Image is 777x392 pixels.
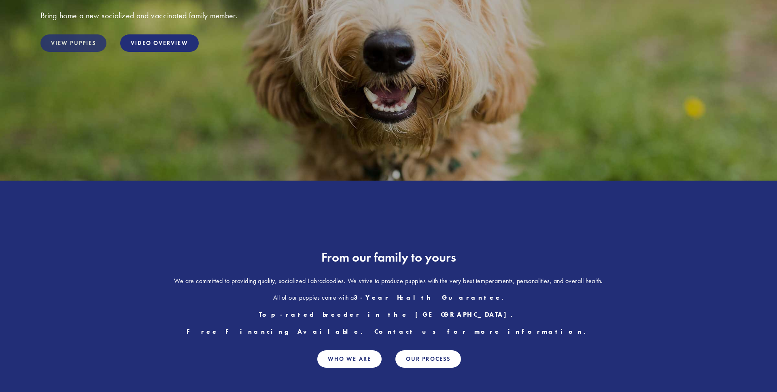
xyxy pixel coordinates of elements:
strong: Top-rated breeder in the [GEOGRAPHIC_DATA]. [259,311,518,318]
a: Our Process [395,350,461,368]
p: All of our puppies come with a . [40,292,737,303]
h2: From our family to yours [40,249,737,265]
h3: Bring home a new socialized and vaccinated family member. [40,10,737,21]
strong: Free Financing Available. Contact us for more information. [187,328,591,335]
p: We are committed to providing quality, socialized Labradoodles. We strive to produce puppies with... [40,276,737,286]
a: View Puppies [40,34,106,52]
a: Video Overview [120,34,198,52]
strong: 3-Year Health Guarantee [354,294,502,301]
a: Who We Are [317,350,382,368]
